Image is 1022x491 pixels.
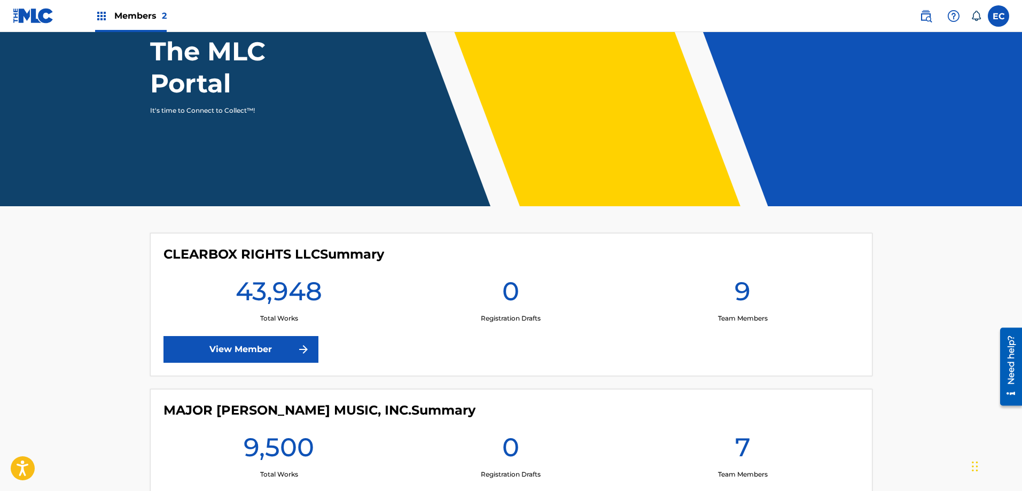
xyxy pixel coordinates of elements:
span: 2 [162,11,167,21]
h1: Welcome to The MLC Portal [150,3,350,99]
img: help [947,10,960,22]
img: MLC Logo [13,8,54,24]
a: View Member [163,336,318,363]
img: Top Rightsholders [95,10,108,22]
p: Registration Drafts [481,470,541,479]
iframe: Resource Center [992,324,1022,410]
p: Total Works [260,314,298,323]
img: search [919,10,932,22]
h1: 0 [502,431,519,470]
div: Notifications [971,11,981,21]
p: Team Members [718,314,768,323]
div: User Menu [988,5,1009,27]
h1: 0 [502,275,519,314]
p: Registration Drafts [481,314,541,323]
img: f7272a7cc735f4ea7f67.svg [297,343,310,356]
h4: CLEARBOX RIGHTS LLC [163,246,384,262]
a: Public Search [915,5,937,27]
h1: 9 [735,275,751,314]
div: Drag [972,450,978,482]
p: Total Works [260,470,298,479]
h1: 43,948 [236,275,322,314]
h1: 7 [735,431,751,470]
iframe: Chat Widget [969,440,1022,491]
p: It's time to Connect to Collect™! [150,106,336,115]
h1: 9,500 [244,431,314,470]
span: Members [114,10,167,22]
div: Help [943,5,964,27]
p: Team Members [718,470,768,479]
h4: MAJOR BOB MUSIC, INC. [163,402,475,418]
